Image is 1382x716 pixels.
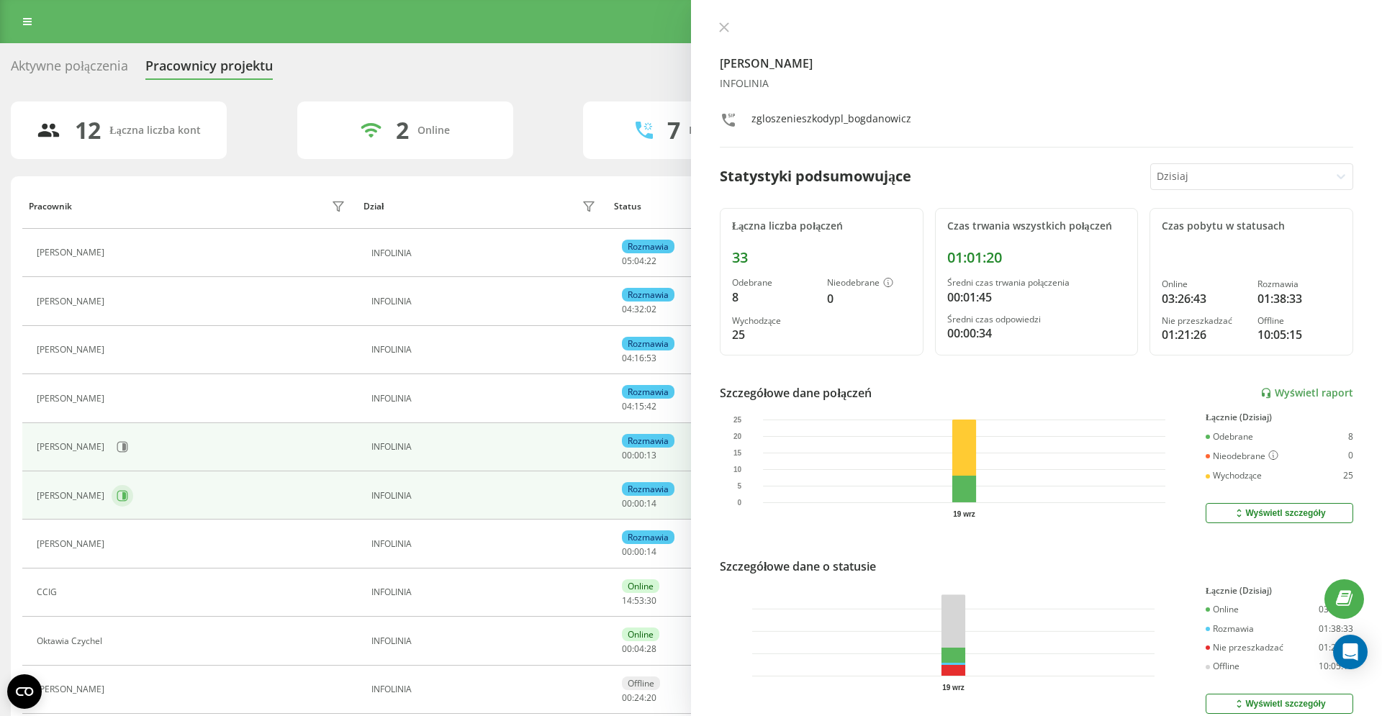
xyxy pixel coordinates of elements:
[646,255,656,267] span: 22
[37,442,108,452] div: [PERSON_NAME]
[646,545,656,558] span: 14
[634,303,644,315] span: 32
[145,58,273,81] div: Pracownicy projektu
[622,482,674,496] div: Rozmawia
[1233,507,1325,519] div: Wyświetl szczegóły
[622,596,656,606] div: : :
[827,290,911,307] div: 0
[634,643,644,655] span: 04
[37,491,108,501] div: [PERSON_NAME]
[732,289,816,306] div: 8
[1206,694,1353,714] button: Wyświetl szczegóły
[1162,316,1245,326] div: Nie przeszkadzać
[947,249,1126,266] div: 01:01:20
[622,530,674,544] div: Rozmawia
[622,402,656,412] div: : :
[646,594,656,607] span: 30
[371,442,600,452] div: INFOLINIA
[622,304,656,314] div: : :
[622,579,659,593] div: Online
[622,692,632,704] span: 00
[7,674,42,709] button: Open CMP widget
[1319,643,1353,653] div: 01:21:26
[37,394,108,404] div: [PERSON_NAME]
[622,352,632,364] span: 04
[371,587,600,597] div: INFOLINIA
[646,449,656,461] span: 13
[733,416,742,424] text: 25
[1260,387,1353,399] a: Wyświetl raport
[1162,279,1245,289] div: Online
[1206,471,1262,481] div: Wychodzące
[622,449,632,461] span: 00
[634,545,644,558] span: 00
[371,539,600,549] div: INFOLINIA
[1257,290,1341,307] div: 01:38:33
[622,594,632,607] span: 14
[733,449,742,457] text: 15
[622,303,632,315] span: 04
[667,117,680,144] div: 7
[646,352,656,364] span: 53
[75,117,101,144] div: 12
[622,545,632,558] span: 00
[947,314,1126,325] div: Średni czas odpowiedzi
[634,449,644,461] span: 00
[751,112,911,132] div: zgloszenieszkodypl_bogdanowicz
[622,499,656,509] div: : :
[1348,450,1353,462] div: 0
[622,643,632,655] span: 00
[11,58,128,81] div: Aktywne połączenia
[37,587,60,597] div: CCIG
[622,385,674,399] div: Rozmawia
[371,248,600,258] div: INFOLINIA
[622,288,674,302] div: Rozmawia
[732,316,816,326] div: Wychodzące
[720,78,1353,90] div: INFOLINIA
[1206,586,1353,596] div: Łącznie (Dzisiaj)
[371,296,600,307] div: INFOLINIA
[646,497,656,509] span: 14
[29,201,72,212] div: Pracownik
[1319,604,1353,615] div: 03:26:43
[1206,661,1239,671] div: Offline
[720,55,1353,72] h4: [PERSON_NAME]
[689,124,746,137] div: Rozmawiają
[37,248,108,258] div: [PERSON_NAME]
[1162,290,1245,307] div: 03:26:43
[634,400,644,412] span: 15
[614,201,641,212] div: Status
[622,547,656,557] div: : :
[37,539,108,549] div: [PERSON_NAME]
[738,499,742,507] text: 0
[622,240,674,253] div: Rozmawia
[37,636,106,646] div: Oktawia Czychel
[1162,326,1245,343] div: 01:21:26
[622,337,674,350] div: Rozmawia
[37,684,108,694] div: [PERSON_NAME]
[1257,326,1341,343] div: 10:05:15
[417,124,450,137] div: Online
[634,255,644,267] span: 04
[1162,220,1341,232] div: Czas pobytu w statusach
[646,303,656,315] span: 02
[1206,624,1254,634] div: Rozmawia
[1206,503,1353,523] button: Wyświetl szczegóły
[732,220,911,232] div: Łączna liczba połączeń
[622,497,632,509] span: 00
[109,124,200,137] div: Łączna liczba kont
[947,278,1126,288] div: Średni czas trwania połączenia
[947,289,1126,306] div: 00:01:45
[622,627,659,641] div: Online
[622,400,632,412] span: 04
[1257,316,1341,326] div: Offline
[1257,279,1341,289] div: Rozmawia
[646,692,656,704] span: 20
[37,345,108,355] div: [PERSON_NAME]
[720,384,872,402] div: Szczegółowe dane połączeń
[622,256,656,266] div: : :
[371,345,600,355] div: INFOLINIA
[1206,412,1353,422] div: Łącznie (Dzisiaj)
[733,432,742,440] text: 20
[947,220,1126,232] div: Czas trwania wszystkich połączeń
